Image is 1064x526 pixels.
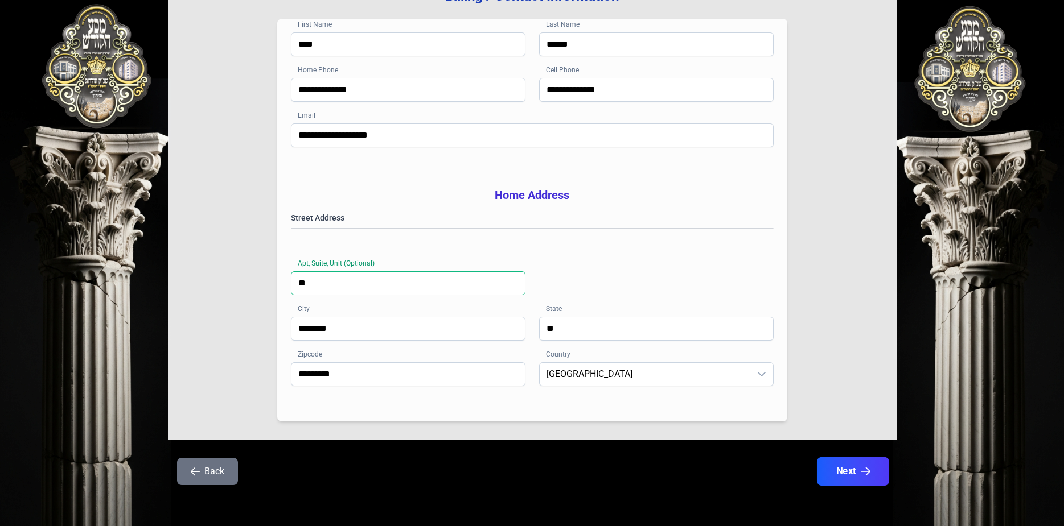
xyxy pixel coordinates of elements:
button: Back [177,458,238,485]
label: Street Address [291,212,774,223]
h3: Home Address [291,187,774,203]
div: dropdown trigger [750,363,773,386]
button: Next [816,457,889,486]
span: United States [540,363,750,386]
